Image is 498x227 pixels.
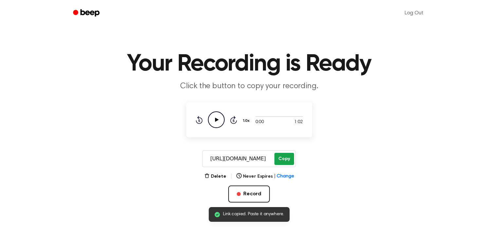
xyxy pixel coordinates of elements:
span: 1:02 [294,119,303,126]
a: Log Out [398,5,430,21]
a: Beep [68,7,105,20]
button: Record [228,186,270,203]
span: | [274,173,275,180]
span: Link copied. Paste it anywhere. [223,211,284,218]
button: 1.0x [242,115,252,126]
p: Click the button to copy your recording. [123,81,375,92]
button: Delete [204,173,226,180]
button: Copy [274,153,294,165]
button: Never Expires|Change [236,173,294,180]
span: Change [277,173,294,180]
span: 0:00 [255,119,264,126]
span: | [230,172,232,180]
h1: Your Recording is Ready [82,52,417,76]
